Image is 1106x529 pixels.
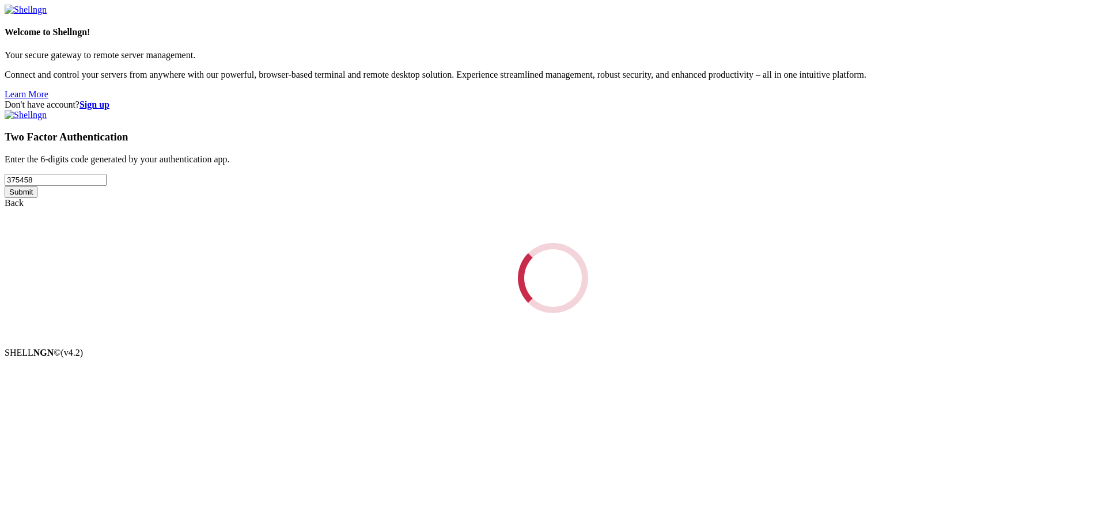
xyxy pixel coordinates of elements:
[5,5,47,15] img: Shellngn
[5,89,48,99] a: Learn More
[5,154,1101,165] p: Enter the 6-digits code generated by your authentication app.
[5,198,24,208] a: Back
[518,243,588,313] div: Loading...
[5,131,1101,143] h3: Two Factor Authentication
[5,70,1101,80] p: Connect and control your servers from anywhere with our powerful, browser-based terminal and remo...
[5,348,83,357] span: SHELL ©
[5,50,1101,60] p: Your secure gateway to remote server management.
[61,348,84,357] span: 4.2.0
[5,100,1101,110] div: Don't have account?
[5,110,47,120] img: Shellngn
[5,174,107,186] input: Two factor code
[5,27,1101,37] h4: Welcome to Shellngn!
[79,100,109,109] a: Sign up
[33,348,54,357] b: NGN
[5,186,37,198] input: Submit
